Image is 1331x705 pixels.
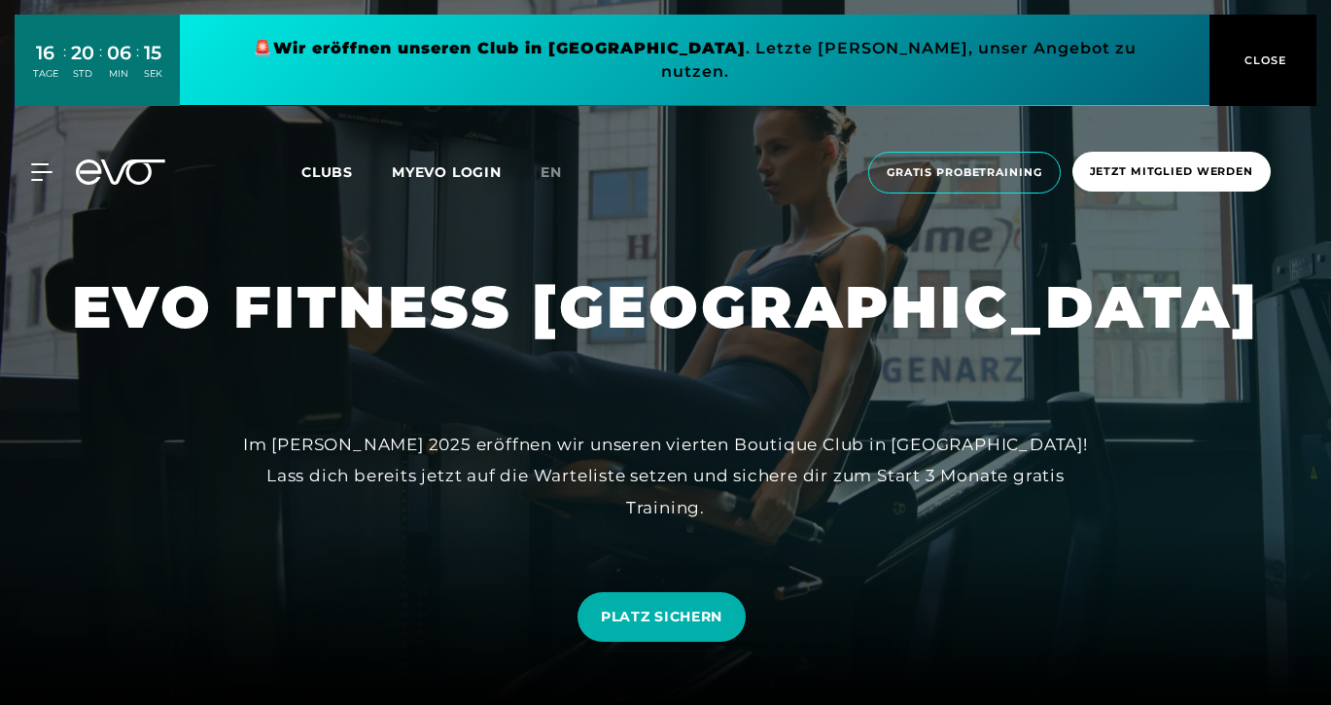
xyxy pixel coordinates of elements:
[136,41,139,92] div: :
[99,41,102,92] div: :
[301,163,353,181] span: Clubs
[1090,163,1253,180] span: Jetzt Mitglied werden
[392,163,502,181] a: MYEVO LOGIN
[1067,152,1277,194] a: Jetzt Mitglied werden
[228,429,1103,523] div: Im [PERSON_NAME] 2025 eröffnen wir unseren vierten Boutique Club in [GEOGRAPHIC_DATA]! Lass dich ...
[33,67,58,81] div: TAGE
[71,67,94,81] div: STD
[144,67,162,81] div: SEK
[144,39,162,67] div: 15
[71,39,94,67] div: 20
[578,592,746,642] a: PLATZ SICHERN
[107,67,131,81] div: MIN
[541,163,562,181] span: en
[541,161,585,184] a: en
[33,39,58,67] div: 16
[63,41,66,92] div: :
[887,164,1042,181] span: Gratis Probetraining
[1240,52,1287,69] span: CLOSE
[301,162,392,181] a: Clubs
[107,39,131,67] div: 06
[601,607,722,627] span: PLATZ SICHERN
[862,152,1067,194] a: Gratis Probetraining
[1209,15,1316,106] button: CLOSE
[72,269,1259,345] h1: EVO FITNESS [GEOGRAPHIC_DATA]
